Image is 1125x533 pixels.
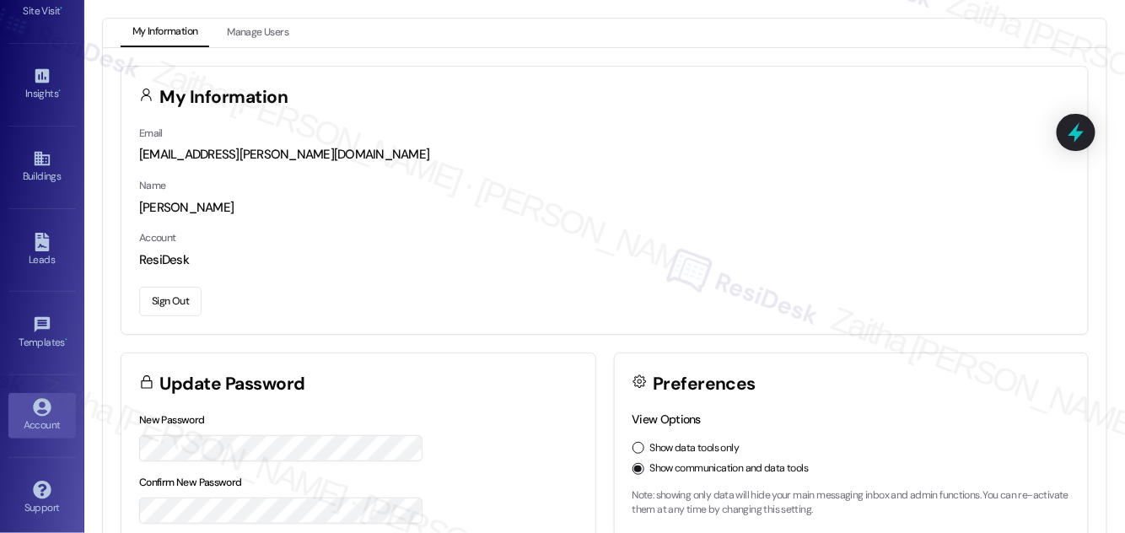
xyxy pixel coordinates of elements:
[8,310,76,356] a: Templates •
[139,179,166,192] label: Name
[653,375,756,393] h3: Preferences
[65,334,67,346] span: •
[139,413,205,427] label: New Password
[8,62,76,107] a: Insights •
[139,199,1070,217] div: [PERSON_NAME]
[139,146,1070,164] div: [EMAIL_ADDRESS][PERSON_NAME][DOMAIN_NAME]
[632,488,1071,518] p: Note: showing only data will hide your main messaging inbox and admin functions. You can re-activ...
[650,441,740,456] label: Show data tools only
[58,85,61,97] span: •
[160,375,305,393] h3: Update Password
[139,231,176,245] label: Account
[650,461,809,476] label: Show communication and data tools
[139,287,202,316] button: Sign Out
[8,228,76,273] a: Leads
[8,144,76,190] a: Buildings
[139,476,242,489] label: Confirm New Password
[8,476,76,521] a: Support
[215,19,300,47] button: Manage Users
[139,127,163,140] label: Email
[61,3,63,14] span: •
[160,89,288,106] h3: My Information
[121,19,209,47] button: My Information
[8,393,76,439] a: Account
[632,412,702,427] label: View Options
[139,251,1070,269] div: ResiDesk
